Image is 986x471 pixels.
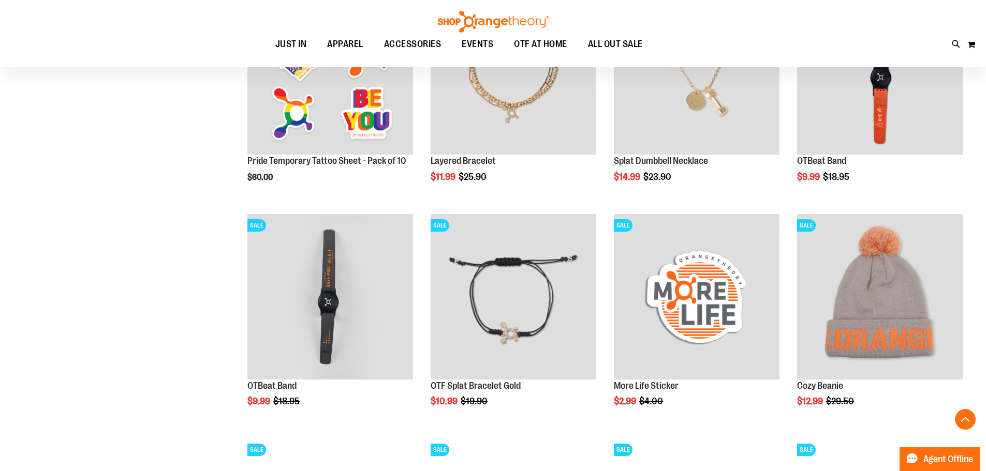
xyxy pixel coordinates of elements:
[247,173,274,182] span: $60.00
[797,396,825,406] span: $12.99
[797,381,843,391] a: Cozy Beanie
[431,381,521,391] a: OTF Splat Bracelet Gold
[643,172,673,182] span: $23.90
[247,444,266,456] span: SALE
[461,396,489,406] span: $19.90
[431,219,449,232] span: SALE
[275,33,307,56] span: JUST IN
[639,396,665,406] span: $4.00
[797,172,821,182] span: $9.99
[247,214,413,379] img: OTBeat Band
[614,444,632,456] span: SALE
[614,381,679,391] a: More Life Sticker
[614,214,779,381] a: Product image for More Life StickerSALE
[431,214,596,381] a: Product image for Splat Bracelet GoldSALE
[588,33,643,56] span: ALL OUT SALE
[384,33,442,56] span: ACCESSORIES
[614,214,779,379] img: Product image for More Life Sticker
[425,209,601,433] div: product
[247,381,297,391] a: OTBeat Band
[614,156,708,166] a: Splat Dumbbell Necklace
[431,172,457,182] span: $11.99
[900,447,980,471] button: Agent Offline
[247,396,272,406] span: $9.99
[826,396,856,406] span: $29.50
[273,396,301,406] span: $18.95
[247,214,413,381] a: OTBeat BandSALE
[797,219,816,232] span: SALE
[514,33,567,56] span: OTF AT HOME
[797,214,963,381] a: Main view of OTF Cozy Scarf GreySALE
[327,33,363,56] span: APPAREL
[614,219,632,232] span: SALE
[431,396,459,406] span: $10.99
[431,156,496,166] a: Layered Bracelet
[431,444,449,456] span: SALE
[462,33,493,56] span: EVENTS
[242,209,418,433] div: product
[614,396,638,406] span: $2.99
[459,172,488,182] span: $25.90
[431,214,596,379] img: Product image for Splat Bracelet Gold
[614,172,642,182] span: $14.99
[797,444,816,456] span: SALE
[797,156,846,166] a: OTBeat Band
[955,409,976,430] button: Back To Top
[247,219,266,232] span: SALE
[823,172,851,182] span: $18.95
[792,209,968,433] div: product
[247,156,406,166] a: Pride Temporary Tattoo Sheet - Pack of 10
[797,214,963,379] img: Main view of OTF Cozy Scarf Grey
[923,454,973,464] span: Agent Offline
[436,11,550,33] img: Shop Orangetheory
[609,209,785,433] div: product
